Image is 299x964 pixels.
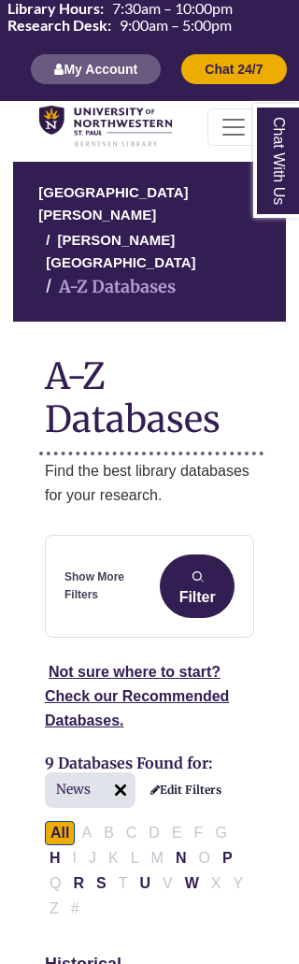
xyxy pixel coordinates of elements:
[170,846,192,870] button: Filter Results N
[67,871,90,896] button: Filter Results R
[134,871,156,896] button: Filter Results U
[207,108,260,146] button: Toggle navigation
[39,106,172,148] img: library_home
[38,181,188,223] a: [GEOGRAPHIC_DATA][PERSON_NAME]
[45,824,250,915] div: Alpha-list to filter by first letter of database name
[91,871,112,896] button: Filter Results S
[217,846,238,870] button: Filter Results P
[44,846,66,870] button: Filter Results H
[180,53,287,85] button: Chat 24/7
[45,821,75,845] button: All
[45,772,135,808] span: News
[180,61,287,77] a: Chat 24/7
[38,274,176,301] li: A-Z Databases
[45,664,229,727] a: Not sure where to start? Check our Recommended Databases.
[45,162,254,322] nav: breadcrumb
[120,18,232,33] span: 9:00am – 5:00pm
[179,871,205,896] button: Filter Results W
[45,754,213,772] span: 9 Databases Found for:
[160,554,235,618] button: Filter
[150,784,221,797] a: Edit Filters
[45,340,254,440] h1: A-Z Databases
[112,1,233,16] span: 7:30am – 10:00pm
[30,53,162,85] button: My Account
[46,229,195,270] a: [PERSON_NAME][GEOGRAPHIC_DATA]
[106,775,135,805] img: arr097.svg
[45,459,254,507] p: Find the best library databases for your research.
[64,568,160,604] a: Show More Filters
[30,61,162,77] a: My Account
